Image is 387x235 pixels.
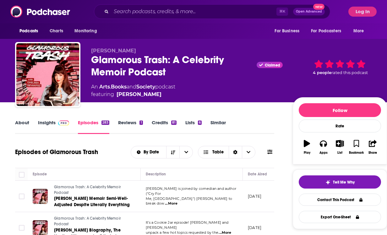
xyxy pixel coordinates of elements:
[296,10,322,13] span: Open Advanced
[299,211,381,223] button: Export One-Sheet
[293,48,387,87] div: 4 peoplerated this podcast
[19,27,38,35] span: Podcasts
[38,120,69,134] a: InsightsPodchaser Pro
[91,91,175,98] span: featuring
[212,150,224,154] span: Table
[210,120,226,134] a: Similar
[50,27,63,35] span: Charts
[54,216,121,226] span: Glamorous Trash: A Celebrity Memoir Podcast
[101,120,109,125] div: 283
[110,84,111,90] span: ,
[276,8,288,16] span: ⌘ K
[131,150,166,154] button: open menu
[136,84,155,90] a: Society
[117,91,161,98] a: Chelsea Devantez
[58,120,69,126] img: Podchaser Pro
[365,136,381,158] button: Share
[198,146,255,158] button: Choose View
[111,7,276,17] input: Search podcasts, credits, & more...
[146,170,166,178] div: Description
[146,220,229,230] span: It’s a Cookie Jar episode! [PERSON_NAME] and [PERSON_NAME]
[19,225,25,231] span: Toggle select row
[325,180,330,185] img: tell me why sparkle
[70,25,105,37] button: open menu
[10,6,71,18] img: Podchaser - Follow, Share and Rate Podcasts
[248,194,261,199] p: [DATE]
[144,150,161,154] span: By Date
[293,8,325,15] button: Open AdvancedNew
[146,186,236,196] span: [PERSON_NAME] is joined by comedian and author ("Cry For
[15,148,98,156] h1: Episodes of Glamorous Trash
[118,120,143,134] a: Reviews1
[368,151,377,155] div: Share
[332,136,348,158] button: List
[313,70,331,75] span: 4 people
[270,25,307,37] button: open menu
[33,170,47,178] div: Episode
[171,120,177,125] div: 81
[299,194,381,206] a: Contact This Podcast
[313,4,324,10] span: New
[331,70,368,75] span: rated this podcast
[54,196,130,207] span: [PERSON_NAME] Memoir Semi-Well-Adjusted Despite Literally Everything
[91,83,175,98] div: An podcast
[166,146,179,158] button: Sort Direction
[91,48,136,54] span: [PERSON_NAME]
[16,43,79,106] img: Glamorous Trash: A Celebrity Memoir Podcast
[265,64,280,67] span: Claimed
[299,175,381,189] button: tell me why sparkleTell Me Why
[275,27,299,35] span: For Business
[349,151,364,155] div: Bookmark
[46,25,67,37] a: Charts
[111,84,127,90] a: Books
[333,180,355,185] span: Tell Me Why
[165,201,177,206] span: ...More
[299,120,381,132] div: Rate
[307,25,350,37] button: open menu
[315,136,331,158] button: Apps
[127,84,136,90] span: and
[311,27,341,35] span: For Podcasters
[99,84,110,90] a: Arts
[304,151,310,155] div: Play
[54,195,136,208] a: [PERSON_NAME] Memoir Semi-Well-Adjusted Despite Literally Everything
[299,103,381,117] button: Follow
[152,120,177,134] a: Credits81
[299,136,315,158] button: Play
[54,184,136,195] a: Glamorous Trash: A Celebrity Memoir Podcast
[248,225,261,230] p: [DATE]
[248,170,267,178] div: Date Aired
[94,4,330,19] div: Search podcasts, credits, & more...
[337,151,342,155] div: List
[348,7,377,17] button: Log In
[15,25,46,37] button: open menu
[139,120,143,125] div: 1
[198,120,202,125] div: 6
[131,146,193,158] h2: Choose List sort
[179,146,193,158] button: open menu
[78,120,109,134] a: Episodes283
[74,27,97,35] span: Monitoring
[146,196,232,206] span: Me, [GEOGRAPHIC_DATA]"⁠) [PERSON_NAME] to break dow
[54,185,121,195] span: Glamorous Trash: A Celebrity Memoir Podcast
[349,25,372,37] button: open menu
[185,120,202,134] a: Lists6
[353,27,364,35] span: More
[146,230,218,235] span: unpack a few hot topics requested by the
[19,194,25,199] span: Toggle select row
[348,136,364,158] button: Bookmark
[15,120,29,134] a: About
[319,151,328,155] div: Apps
[54,216,136,227] a: Glamorous Trash: A Celebrity Memoir Podcast
[229,146,242,158] div: Sort Direction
